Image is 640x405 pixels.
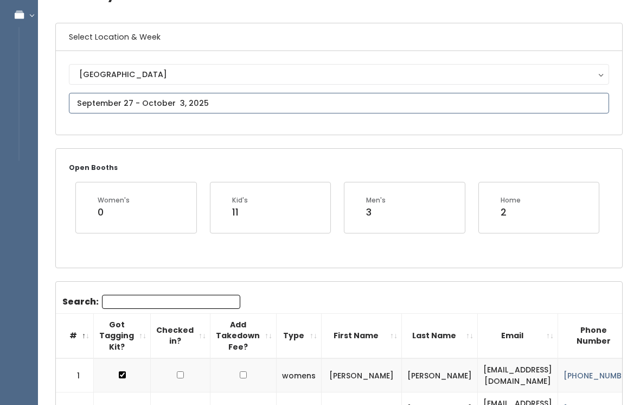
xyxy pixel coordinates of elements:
div: Women's [98,196,130,206]
div: 3 [366,206,386,220]
th: Email: activate to sort column ascending [478,314,558,359]
h6: Select Location & Week [56,24,622,52]
div: Home [501,196,521,206]
td: 1 [56,359,94,393]
th: Phone Number: activate to sort column ascending [558,314,640,359]
td: [PERSON_NAME] [402,359,478,393]
div: Kid's [232,196,248,206]
th: First Name: activate to sort column ascending [322,314,402,359]
a: [PHONE_NUMBER] [564,371,634,382]
div: 11 [232,206,248,220]
td: womens [277,359,322,393]
div: Men's [366,196,386,206]
div: [GEOGRAPHIC_DATA] [79,69,599,81]
th: Add Takedown Fee?: activate to sort column ascending [210,314,277,359]
th: #: activate to sort column descending [56,314,94,359]
th: Last Name: activate to sort column ascending [402,314,478,359]
label: Search: [62,295,240,309]
th: Checked in?: activate to sort column ascending [151,314,210,359]
input: September 27 - October 3, 2025 [69,93,609,114]
th: Type: activate to sort column ascending [277,314,322,359]
button: [GEOGRAPHIC_DATA] [69,65,609,85]
td: [PERSON_NAME] [322,359,402,393]
th: Got Tagging Kit?: activate to sort column ascending [94,314,151,359]
td: [EMAIL_ADDRESS][DOMAIN_NAME] [478,359,558,393]
div: 2 [501,206,521,220]
small: Open Booths [69,163,118,173]
div: 0 [98,206,130,220]
input: Search: [102,295,240,309]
